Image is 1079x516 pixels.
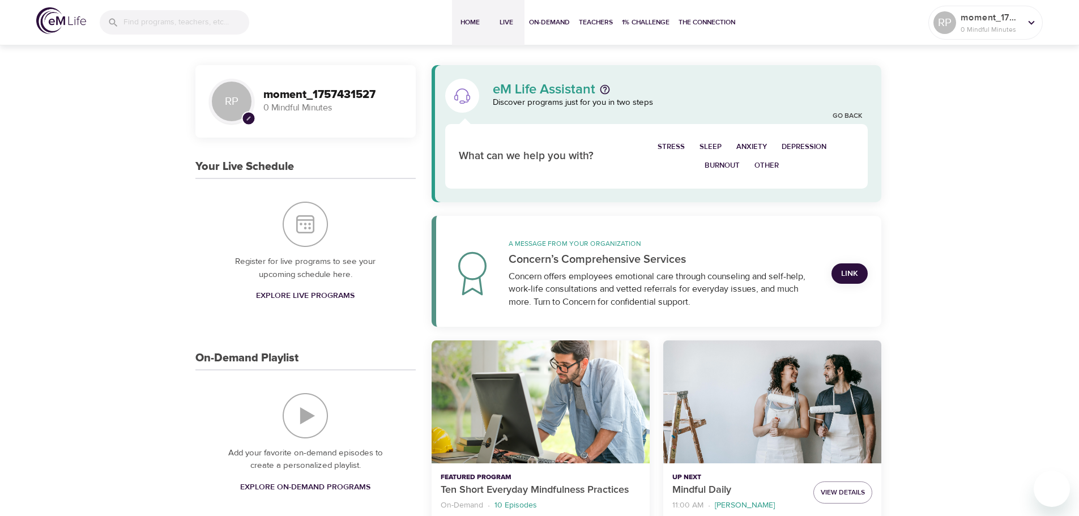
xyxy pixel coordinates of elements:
[209,79,254,124] div: RP
[493,16,520,28] span: Live
[263,101,402,114] p: 0 Mindful Minutes
[672,472,804,483] p: Up Next
[708,498,710,513] li: ·
[715,500,775,511] p: [PERSON_NAME]
[782,140,826,153] span: Depression
[736,140,767,153] span: Anxiety
[622,16,669,28] span: 1% Challenge
[441,483,641,498] p: Ten Short Everyday Mindfulness Practices
[441,472,641,483] p: Featured Program
[488,498,490,513] li: ·
[700,140,722,153] span: Sleep
[256,289,355,303] span: Explore Live Programs
[493,96,868,109] p: Discover programs just for you in two steps
[283,202,328,247] img: Your Live Schedule
[579,16,613,28] span: Teachers
[679,16,735,28] span: The Connection
[457,16,484,28] span: Home
[218,255,393,281] p: Register for live programs to see your upcoming schedule here.
[774,138,834,156] button: Depression
[705,159,740,172] span: Burnout
[813,481,872,504] button: View Details
[833,112,862,121] a: Go Back
[831,263,868,284] a: Link
[672,498,804,513] nav: breadcrumb
[663,340,881,463] button: Mindful Daily
[961,24,1021,35] p: 0 Mindful Minutes
[509,270,818,309] div: Concern offers employees emotional care through counseling and self-help, work-life consultations...
[1034,471,1070,507] iframe: Button to launch messaging window
[692,138,729,156] button: Sleep
[509,238,818,249] p: A message from your organization
[672,483,804,498] p: Mindful Daily
[195,160,294,173] h3: Your Live Schedule
[493,83,595,96] p: eM Life Assistant
[251,285,359,306] a: Explore Live Programs
[697,156,747,175] button: Burnout
[236,477,375,498] a: Explore On-Demand Programs
[218,447,393,472] p: Add your favorite on-demand episodes to create a personalized playlist.
[441,498,641,513] nav: breadcrumb
[240,480,370,494] span: Explore On-Demand Programs
[658,140,685,153] span: Stress
[494,500,537,511] p: 10 Episodes
[529,16,570,28] span: On-Demand
[754,159,779,172] span: Other
[821,487,865,498] span: View Details
[36,7,86,34] img: logo
[459,148,616,165] p: What can we help you with?
[453,87,471,105] img: eM Life Assistant
[841,267,859,281] span: Link
[933,11,956,34] div: RP
[509,251,818,268] p: Concern’s Comprehensive Services
[441,500,483,511] p: On-Demand
[123,10,249,35] input: Find programs, teachers, etc...
[195,352,298,365] h3: On-Demand Playlist
[729,138,774,156] button: Anxiety
[263,88,402,101] h3: moment_1757431527
[961,11,1021,24] p: moment_1757431527
[672,500,703,511] p: 11:00 AM
[432,340,650,463] button: Ten Short Everyday Mindfulness Practices
[747,156,786,175] button: Other
[283,393,328,438] img: On-Demand Playlist
[650,138,692,156] button: Stress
